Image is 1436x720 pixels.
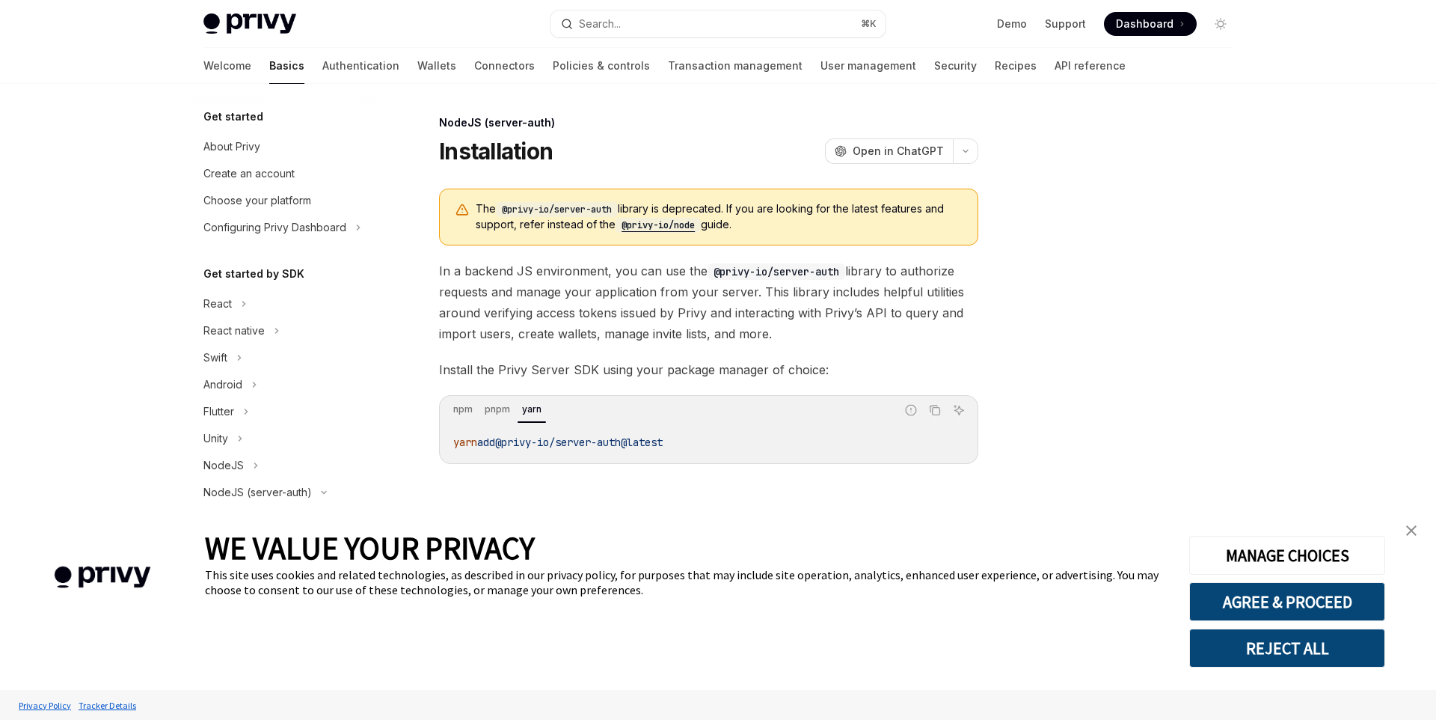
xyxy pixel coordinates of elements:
[1189,536,1385,575] button: MANAGE CHOICES
[439,359,978,380] span: Install the Privy Server SDK using your package manager of choice:
[191,290,254,317] button: React
[474,48,535,84] a: Connectors
[616,218,701,233] code: @privy-io/node
[997,16,1027,31] a: Demo
[439,115,978,130] div: NodeJS (server-auth)
[191,317,287,344] button: React native
[269,48,304,84] a: Basics
[203,265,304,283] h5: Get started by SDK
[205,528,535,567] span: WE VALUE YOUR PRIVACY
[934,48,977,84] a: Security
[455,203,470,218] svg: Warning
[191,479,334,506] button: NodeJS (server-auth)
[15,692,75,719] a: Privacy Policy
[75,692,140,719] a: Tracker Details
[191,160,383,187] a: Create an account
[476,201,963,233] span: The library is deprecated. If you are looking for the latest features and support, refer instead ...
[191,398,257,425] button: Flutter
[203,13,296,34] img: light logo
[22,545,182,610] img: company logo
[995,48,1037,84] a: Recipes
[203,165,295,183] div: Create an account
[820,48,916,84] a: User management
[191,371,265,398] button: Android
[439,260,978,344] span: In a backend JS environment, you can use the library to authorize requests and manage your applic...
[203,192,311,210] div: Choose your platform
[496,202,618,217] code: @privy-io/server-auth
[191,214,369,241] button: Configuring Privy Dashboard
[322,48,399,84] a: Authentication
[203,48,251,84] a: Welcome
[553,48,650,84] a: Policies & controls
[203,483,312,501] div: NodeJS (server-auth)
[668,48,803,84] a: Transaction management
[439,138,553,165] h1: Installation
[191,452,266,479] button: NodeJS
[203,219,346,237] div: Configuring Privy Dashboard
[949,400,969,420] button: Ask AI
[203,403,234,421] div: Flutter
[925,400,945,420] button: Copy the contents from the code block
[203,295,232,313] div: React
[191,133,383,160] a: About Privy
[203,349,227,367] div: Swift
[1396,516,1426,546] a: close banner
[901,400,921,420] button: Report incorrect code
[495,436,663,449] span: @privy-io/server-auth@latest
[861,18,877,30] span: ⌘ K
[518,400,546,418] div: yarn
[203,457,244,475] div: NodeJS
[708,263,845,280] code: @privy-io/server-auth
[825,138,953,164] button: Open in ChatGPT
[1406,525,1417,536] img: close banner
[203,376,242,394] div: Android
[191,187,383,214] a: Choose your platform
[191,344,250,371] button: Swift
[417,48,456,84] a: Wallets
[1209,12,1233,36] button: Toggle dark mode
[1045,16,1086,31] a: Support
[1116,16,1173,31] span: Dashboard
[203,322,265,340] div: React native
[203,108,263,126] h5: Get started
[453,436,477,449] span: yarn
[449,400,477,418] div: npm
[616,218,701,231] a: @privy-io/node
[191,425,251,452] button: Unity
[579,15,621,33] div: Search...
[203,138,260,156] div: About Privy
[203,430,228,448] div: Unity
[1055,48,1126,84] a: API reference
[1189,582,1385,621] button: AGREE & PROCEED
[1189,629,1385,668] button: REJECT ALL
[205,567,1167,597] div: This site uses cookies and related technologies, as described in our privacy policy, for purposes...
[480,400,515,418] div: pnpm
[550,10,886,37] button: Search...⌘K
[477,436,495,449] span: add
[1104,12,1197,36] a: Dashboard
[853,144,944,159] span: Open in ChatGPT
